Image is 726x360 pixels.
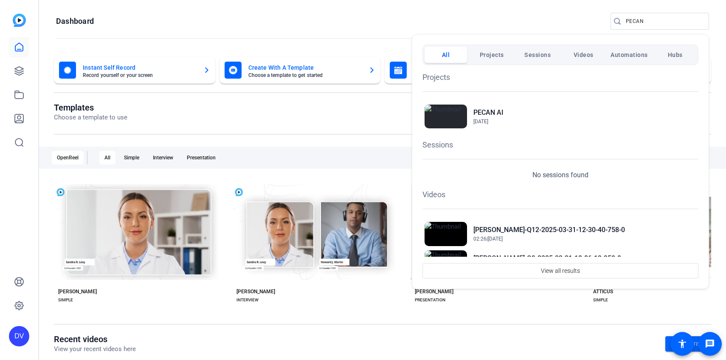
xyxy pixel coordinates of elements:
[668,47,683,62] span: Hubs
[473,236,487,242] span: 02:26
[422,139,698,150] h1: Sessions
[422,189,698,200] h1: Videos
[488,236,503,242] span: [DATE]
[442,47,450,62] span: All
[473,119,488,125] span: [DATE]
[574,47,594,62] span: Videos
[425,222,467,246] img: Thumbnail
[422,263,698,278] button: View all results
[473,253,621,264] h2: [PERSON_NAME]-Q9-2025-03-31-12-26-12-358-0
[480,47,504,62] span: Projects
[473,225,625,235] h2: [PERSON_NAME]-Q12-2025-03-31-12-30-40-758-0
[541,263,580,279] span: View all results
[425,250,467,274] img: Thumbnail
[422,71,698,83] h1: Projects
[611,47,648,62] span: Automations
[524,47,551,62] span: Sessions
[487,236,488,242] span: |
[532,170,588,180] p: No sessions found
[473,108,504,118] h2: PECAN AI
[425,105,467,128] img: Thumbnail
